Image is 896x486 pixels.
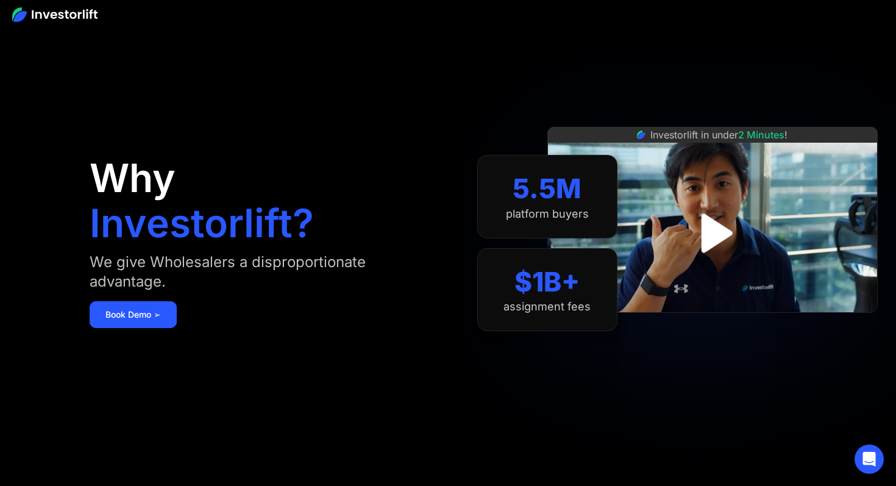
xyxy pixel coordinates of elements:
a: open lightbox [685,206,739,260]
div: 5.5M [513,173,581,205]
div: platform buyers [506,207,589,221]
h1: Investorlift? [90,204,314,243]
h1: Why [90,159,176,198]
iframe: Customer reviews powered by Trustpilot [621,319,804,334]
div: $1B+ [514,266,580,298]
a: Book Demo ➢ [90,301,177,328]
div: Investorlift in under ! [650,127,788,142]
span: 2 Minutes [738,129,784,141]
div: Open Intercom Messenger [855,445,884,474]
div: assignment fees [503,300,591,313]
div: We give Wholesalers a disproportionate advantage. [90,252,410,291]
